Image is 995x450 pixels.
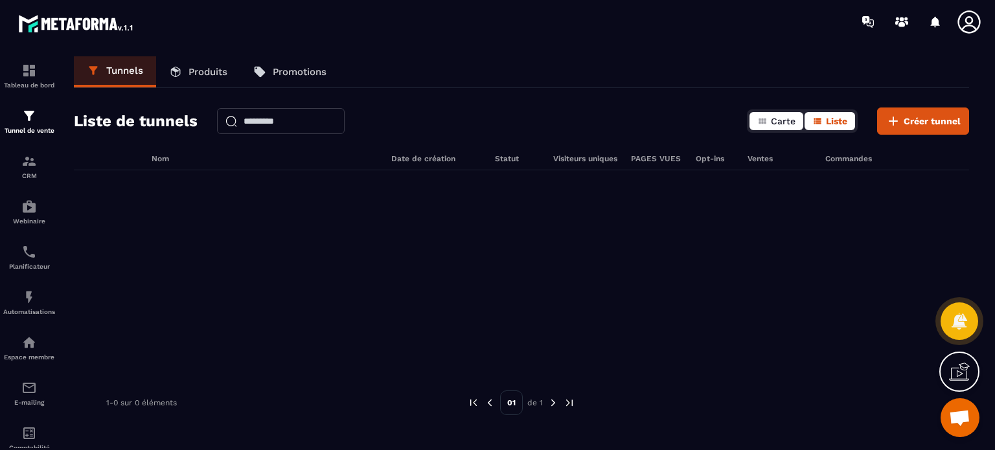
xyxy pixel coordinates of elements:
[3,218,55,225] p: Webinaire
[3,189,55,234] a: automationsautomationsWebinaire
[3,280,55,325] a: automationsautomationsAutomatisations
[3,263,55,270] p: Planificateur
[3,144,55,189] a: formationformationCRM
[484,397,496,409] img: prev
[749,112,803,130] button: Carte
[3,127,55,134] p: Tunnel de vente
[18,12,135,35] img: logo
[500,390,523,415] p: 01
[527,398,543,408] p: de 1
[21,244,37,260] img: scheduler
[3,98,55,144] a: formationformationTunnel de vente
[21,108,37,124] img: formation
[74,108,198,134] h2: Liste de tunnels
[547,397,559,409] img: next
[3,82,55,89] p: Tableau de bord
[3,234,55,280] a: schedulerschedulerPlanificateur
[156,56,240,87] a: Produits
[106,398,177,407] p: 1-0 sur 0 éléments
[941,398,979,437] a: Ouvrir le chat
[771,116,795,126] span: Carte
[74,56,156,87] a: Tunnels
[21,153,37,169] img: formation
[877,107,969,135] button: Créer tunnel
[3,354,55,361] p: Espace membre
[106,65,143,76] p: Tunnels
[826,116,847,126] span: Liste
[495,154,540,163] h6: Statut
[825,154,872,163] h6: Commandes
[3,325,55,370] a: automationsautomationsEspace membre
[21,289,37,305] img: automations
[3,53,55,98] a: formationformationTableau de bord
[273,66,326,78] p: Promotions
[21,63,37,78] img: formation
[904,115,961,128] span: Créer tunnel
[468,397,479,409] img: prev
[21,199,37,214] img: automations
[21,335,37,350] img: automations
[21,380,37,396] img: email
[3,308,55,315] p: Automatisations
[748,154,812,163] h6: Ventes
[564,397,575,409] img: next
[696,154,735,163] h6: Opt-ins
[805,112,855,130] button: Liste
[189,66,227,78] p: Produits
[553,154,618,163] h6: Visiteurs uniques
[21,425,37,441] img: accountant
[3,399,55,406] p: E-mailing
[391,154,482,163] h6: Date de création
[240,56,339,87] a: Promotions
[3,172,55,179] p: CRM
[152,154,378,163] h6: Nom
[631,154,683,163] h6: PAGES VUES
[3,370,55,416] a: emailemailE-mailing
